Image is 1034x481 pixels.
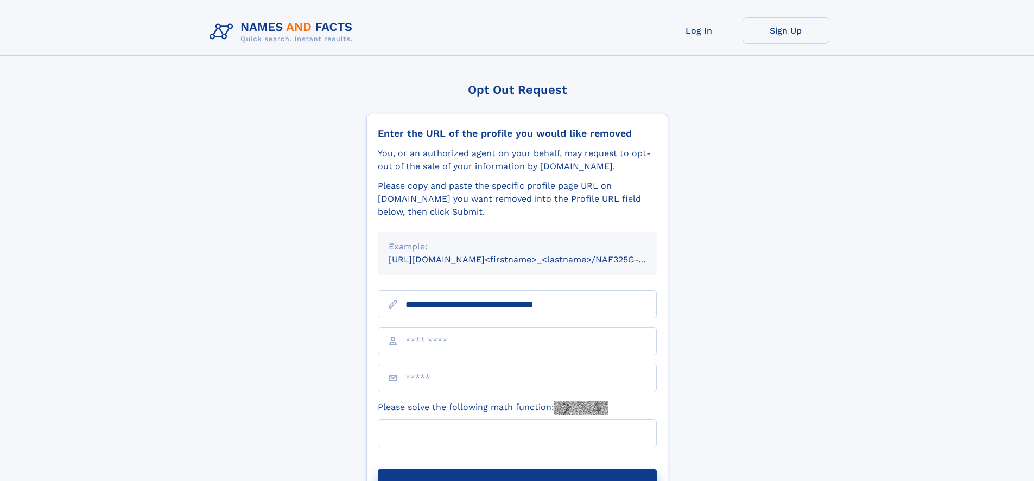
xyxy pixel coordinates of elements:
label: Please solve the following math function: [378,401,608,415]
div: Example: [389,240,646,253]
div: Enter the URL of the profile you would like removed [378,127,657,139]
div: Please copy and paste the specific profile page URL on [DOMAIN_NAME] you want removed into the Pr... [378,179,657,219]
a: Log In [656,17,743,44]
div: Opt Out Request [366,83,668,97]
img: Logo Names and Facts [205,17,361,47]
small: [URL][DOMAIN_NAME]<firstname>_<lastname>/NAF325G-xxxxxxxx [389,254,677,265]
a: Sign Up [743,17,829,44]
div: You, or an authorized agent on your behalf, may request to opt-out of the sale of your informatio... [378,147,657,173]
